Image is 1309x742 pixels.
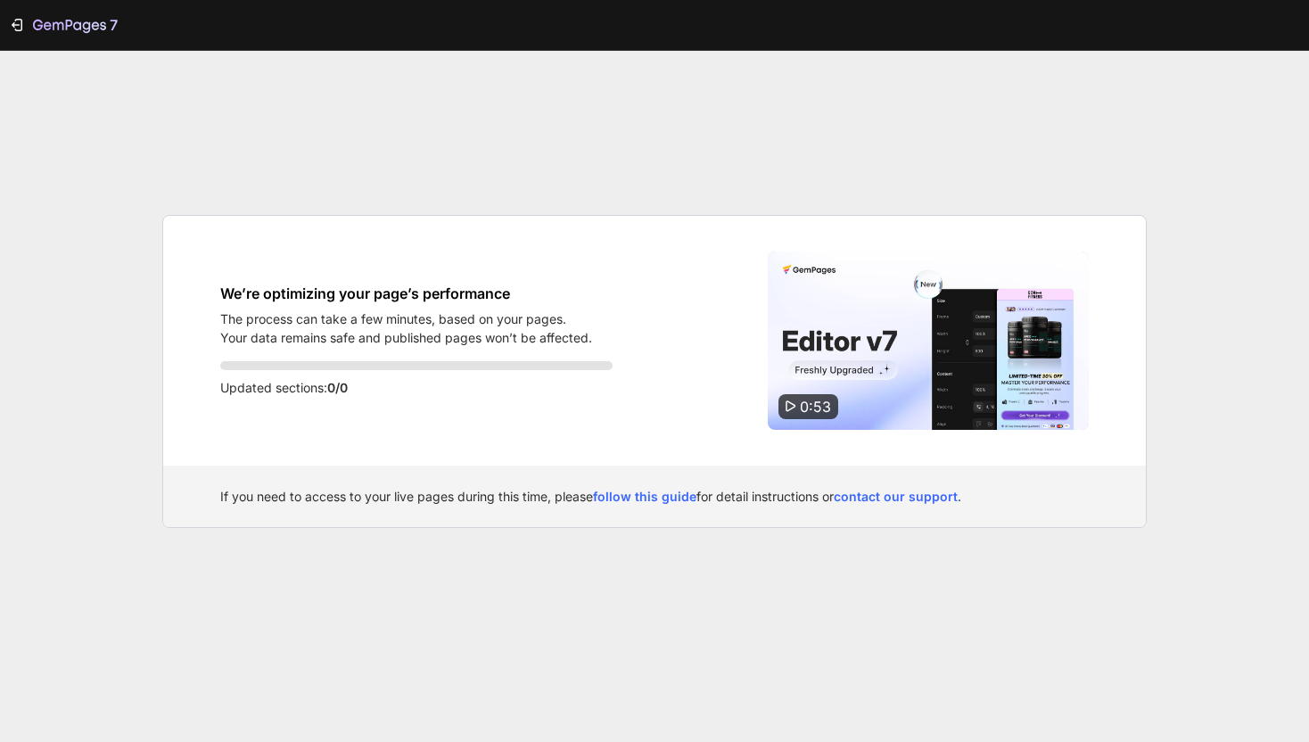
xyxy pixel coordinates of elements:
h1: We’re optimizing your page’s performance [220,283,592,304]
span: 0:53 [800,398,831,416]
img: Video thumbnail [768,251,1089,430]
div: If you need to access to your live pages during this time, please for detail instructions or . [220,487,1089,506]
span: 0/0 [327,380,348,395]
p: 7 [110,14,118,36]
a: follow this guide [593,489,696,504]
p: Updated sections: [220,377,613,399]
p: Your data remains safe and published pages won’t be affected. [220,328,592,347]
a: contact our support [834,489,958,504]
p: The process can take a few minutes, based on your pages. [220,309,592,328]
